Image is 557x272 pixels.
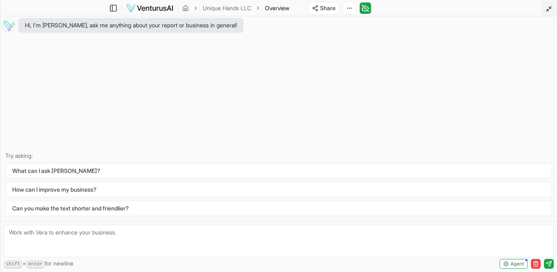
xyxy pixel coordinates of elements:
img: Vera [2,19,15,32]
nav: breadcrumb [182,4,290,12]
img: logo [126,3,174,13]
p: Try asking: [5,152,552,160]
kbd: shift [4,261,22,268]
button: How can I improve my business? [5,182,552,197]
span: Hi, I'm [PERSON_NAME], ask me anything about your report or business in general! [25,21,237,29]
button: Share [308,2,339,15]
span: Agent [511,261,524,267]
button: Agent [500,259,528,269]
button: Can you make the text shorter and friendlier? [5,201,552,216]
kbd: enter [26,261,45,268]
span: Share [320,4,336,12]
span: Overview [265,4,290,12]
button: What can I ask [PERSON_NAME]? [5,163,552,179]
span: + for newline [4,259,73,268]
a: Unique Hands LLC [203,4,251,12]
